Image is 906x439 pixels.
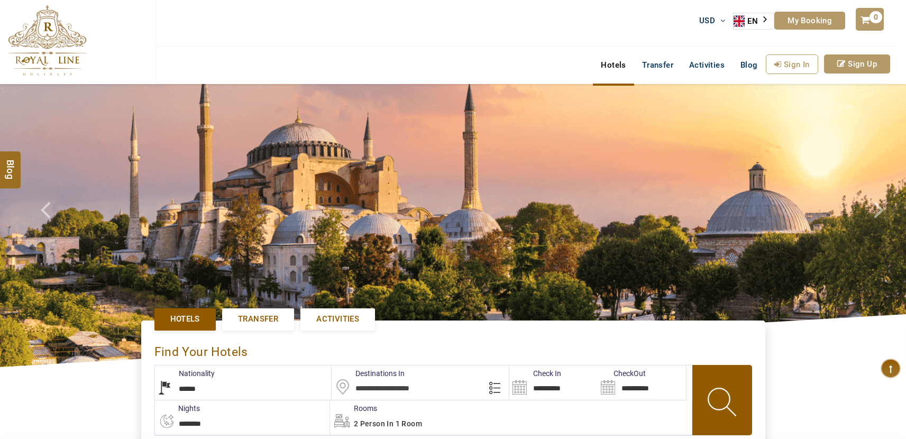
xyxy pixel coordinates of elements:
a: Sign In [766,54,818,74]
a: 0 [856,8,883,31]
a: Activities [300,308,375,330]
span: 0 [870,11,882,23]
span: Blog [740,60,758,70]
a: Check next image [861,84,906,367]
a: My Booking [774,12,845,30]
label: Rooms [330,403,377,414]
label: Destinations In [332,368,405,379]
div: Find Your Hotels [154,334,752,365]
div: Language [733,13,774,30]
a: Hotels [154,308,216,330]
span: Transfer [238,314,278,325]
span: Activities [316,314,359,325]
a: Sign Up [824,54,890,74]
aside: Language selected: English [733,13,774,30]
a: Activities [681,54,733,76]
span: Hotels [170,314,200,325]
label: Nationality [155,368,215,379]
a: Check next prev [27,84,72,367]
span: Blog [4,159,17,168]
a: Transfer [222,308,294,330]
label: Check In [509,368,561,379]
a: Blog [733,54,766,76]
label: CheckOut [598,368,646,379]
a: Hotels [593,54,634,76]
label: nights [154,403,200,414]
a: EN [734,13,774,29]
span: USD [699,16,715,25]
a: Transfer [634,54,681,76]
input: Search [509,365,598,400]
img: The Royal Line Holidays [8,5,87,76]
span: 2 Person in 1 Room [354,419,422,428]
input: Search [598,365,686,400]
